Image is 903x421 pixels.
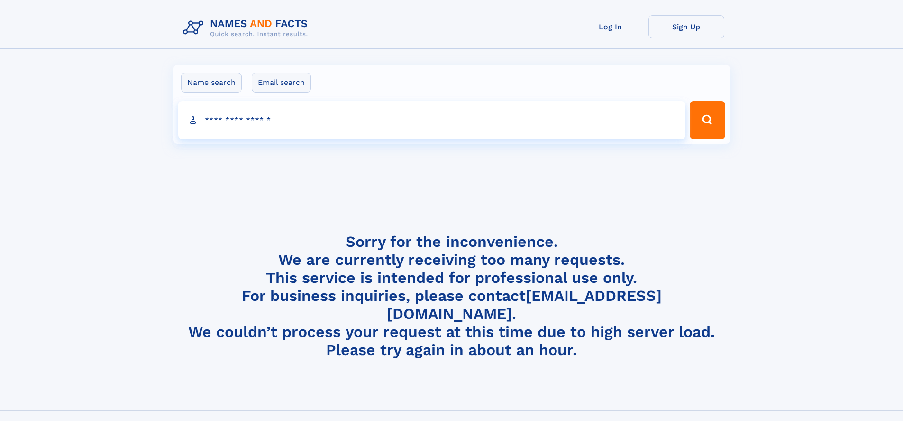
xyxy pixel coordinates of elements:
[178,101,686,139] input: search input
[179,233,724,359] h4: Sorry for the inconvenience. We are currently receiving too many requests. This service is intend...
[181,73,242,93] label: Name search
[648,15,724,38] a: Sign Up
[573,15,648,38] a: Log In
[387,287,662,323] a: [EMAIL_ADDRESS][DOMAIN_NAME]
[690,101,725,139] button: Search Button
[252,73,311,93] label: Email search
[179,15,316,41] img: Logo Names and Facts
